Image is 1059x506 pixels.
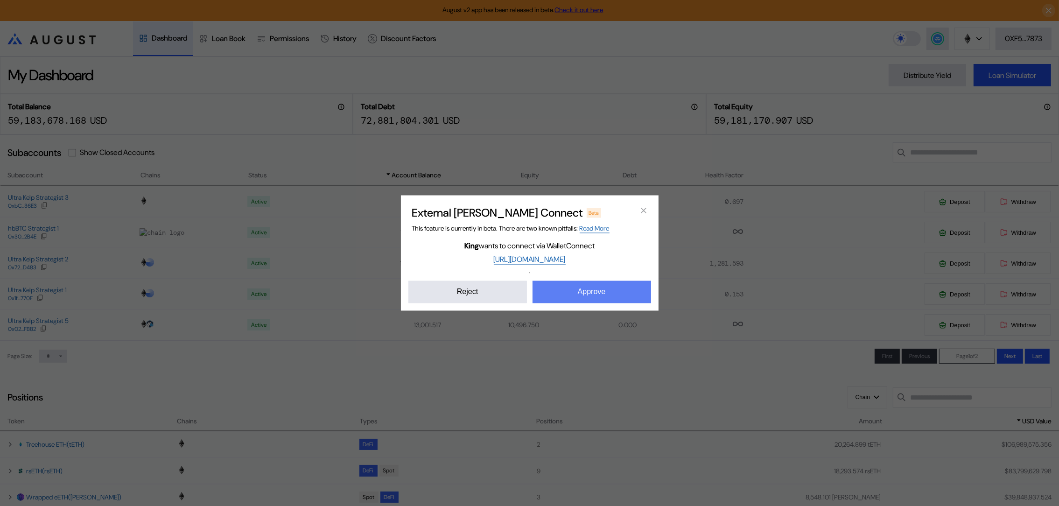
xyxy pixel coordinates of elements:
h2: External [PERSON_NAME] Connect [412,206,583,220]
b: King [464,241,479,251]
button: Approve [533,281,651,303]
span: wants to connect via WalletConnect [464,241,595,251]
a: Read More [580,225,610,233]
a: [URL][DOMAIN_NAME] [494,255,566,265]
button: Reject [408,281,527,303]
button: close modal [636,203,651,218]
div: Beta [587,208,602,218]
span: This feature is currently in beta. There are two known pitfalls: [412,225,610,233]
